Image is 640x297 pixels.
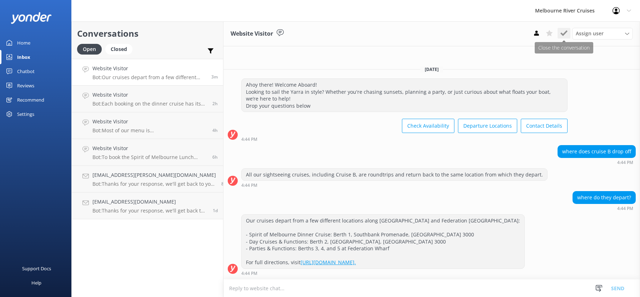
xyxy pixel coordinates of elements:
[72,139,223,166] a: Website VisitorBot:To book the Spirit of Melbourne Lunch Cruise, you can visit [URL][DOMAIN_NAME]...
[72,193,223,219] a: [EMAIL_ADDRESS][DOMAIN_NAME]Bot:Thanks for your response, we'll get back to you as soon as we can...
[242,169,547,181] div: All our sightseeing cruises, including Cruise B, are roundtrips and return back to the same locat...
[402,119,454,133] button: Check Availability
[92,101,207,107] p: Bot: Each booking on the dinner cruise has its own table. However, for groups of 15 or more, you ...
[92,144,207,152] h4: Website Visitor
[105,44,132,55] div: Closed
[241,183,548,188] div: Oct 09 2025 04:44pm (UTC +11:00) Australia/Sydney
[31,276,41,290] div: Help
[212,154,218,160] span: Oct 09 2025 10:23am (UTC +11:00) Australia/Sydney
[92,74,206,81] p: Bot: Our cruises depart from a few different locations along [GEOGRAPHIC_DATA] and Federation [GE...
[92,127,207,134] p: Bot: Most of our menu is [DEMOGRAPHIC_DATA], though please note the lamb shank is not. We can pro...
[521,119,568,133] button: Contact Details
[242,79,567,112] div: Ahoy there! Welcome Aboard! Looking to sail the Yarra in style? Whether you're chasing sunsets, p...
[212,127,218,133] span: Oct 09 2025 12:20pm (UTC +11:00) Australia/Sydney
[301,259,356,266] a: [URL][DOMAIN_NAME].
[92,118,207,126] h4: Website Visitor
[241,271,525,276] div: Oct 09 2025 04:44pm (UTC +11:00) Australia/Sydney
[92,171,216,179] h4: [EMAIL_ADDRESS][PERSON_NAME][DOMAIN_NAME]
[17,36,30,50] div: Home
[72,86,223,112] a: Website VisitorBot:Each booking on the dinner cruise has its own table. However, for groups of 15...
[241,271,257,276] strong: 4:44 PM
[92,154,207,160] p: Bot: To book the Spirit of Melbourne Lunch Cruise, you can visit [URL][DOMAIN_NAME]. If you're ha...
[458,119,517,133] button: Departure Locations
[221,181,227,187] span: Oct 09 2025 08:04am (UTC +11:00) Australia/Sydney
[212,101,218,107] span: Oct 09 2025 02:23pm (UTC +11:00) Australia/Sydney
[617,160,633,165] strong: 4:44 PM
[213,208,218,214] span: Oct 08 2025 04:22pm (UTC +11:00) Australia/Sydney
[72,166,223,193] a: [EMAIL_ADDRESS][PERSON_NAME][DOMAIN_NAME]Bot:Thanks for your response, we'll get back to you as s...
[17,64,35,78] div: Chatbot
[420,66,443,72] span: [DATE]
[242,215,524,268] div: Our cruises depart from a few different locations along [GEOGRAPHIC_DATA] and Federation [GEOGRAP...
[572,28,633,39] div: Assign User
[92,198,207,206] h4: [EMAIL_ADDRESS][DOMAIN_NAME]
[77,44,102,55] div: Open
[241,183,257,188] strong: 4:44 PM
[72,59,223,86] a: Website VisitorBot:Our cruises depart from a few different locations along [GEOGRAPHIC_DATA] and ...
[17,93,44,107] div: Recommend
[241,137,257,142] strong: 4:44 PM
[77,45,105,53] a: Open
[92,181,216,187] p: Bot: Thanks for your response, we'll get back to you as soon as we can during opening hours.
[573,191,635,204] div: where do they depart?
[558,145,635,158] div: where does cruise B drop off
[77,27,218,40] h2: Conversations
[241,137,568,142] div: Oct 09 2025 04:44pm (UTC +11:00) Australia/Sydney
[231,29,273,39] h3: Website Visitor
[17,50,30,64] div: Inbox
[576,30,604,37] span: Assign user
[17,107,34,121] div: Settings
[573,206,636,211] div: Oct 09 2025 04:44pm (UTC +11:00) Australia/Sydney
[92,208,207,214] p: Bot: Thanks for your response, we'll get back to you as soon as we can during opening hours.
[72,112,223,139] a: Website VisitorBot:Most of our menu is [DEMOGRAPHIC_DATA], though please note the lamb shank is n...
[92,91,207,99] h4: Website Visitor
[558,160,636,165] div: Oct 09 2025 04:44pm (UTC +11:00) Australia/Sydney
[92,65,206,72] h4: Website Visitor
[617,206,633,211] strong: 4:44 PM
[105,45,136,53] a: Closed
[17,78,34,93] div: Reviews
[11,12,52,24] img: yonder-white-logo.png
[211,74,218,80] span: Oct 09 2025 04:44pm (UTC +11:00) Australia/Sydney
[22,261,51,276] div: Support Docs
